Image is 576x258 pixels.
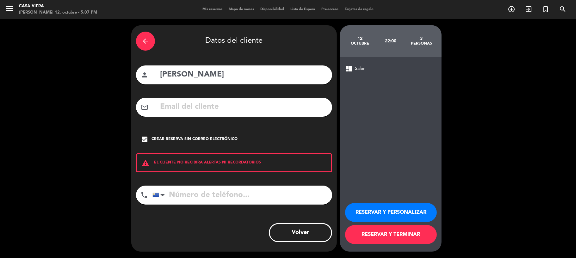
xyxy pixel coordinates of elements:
div: personas [406,41,437,46]
span: Lista de Espera [287,8,318,11]
div: 22:00 [375,30,406,52]
span: Mapa de mesas [226,8,257,11]
span: Salón [355,65,366,72]
div: 3 [406,36,437,41]
i: arrow_back [142,37,149,45]
div: Datos del cliente [136,30,332,52]
i: exit_to_app [525,5,532,13]
i: search [559,5,567,13]
input: Email del cliente [159,101,327,114]
span: Mis reservas [199,8,226,11]
button: RESERVAR Y TERMINAR [345,225,437,244]
span: Disponibilidad [257,8,287,11]
div: Casa Viera [19,3,97,9]
input: Nombre del cliente [159,68,327,81]
i: turned_in_not [542,5,549,13]
div: Crear reserva sin correo electrónico [152,136,238,143]
i: person [141,71,148,79]
button: Volver [269,223,332,242]
div: [PERSON_NAME] 12. octubre - 5:07 PM [19,9,97,16]
div: 12 [345,36,375,41]
i: add_circle_outline [508,5,515,13]
div: EL CLIENTE NO RECIBIRÁ ALERTAS NI RECORDATORIOS [136,153,332,172]
i: phone [140,191,148,199]
div: Uruguay: +598 [153,186,167,204]
span: Tarjetas de regalo [342,8,377,11]
i: check_box [141,136,148,143]
i: menu [5,4,14,13]
span: Pre-acceso [318,8,342,11]
i: mail_outline [141,103,148,111]
span: dashboard [345,65,353,72]
i: warning [137,159,154,167]
div: octubre [345,41,375,46]
button: RESERVAR Y PERSONALIZAR [345,203,437,222]
input: Número de teléfono... [152,186,332,205]
button: menu [5,4,14,15]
